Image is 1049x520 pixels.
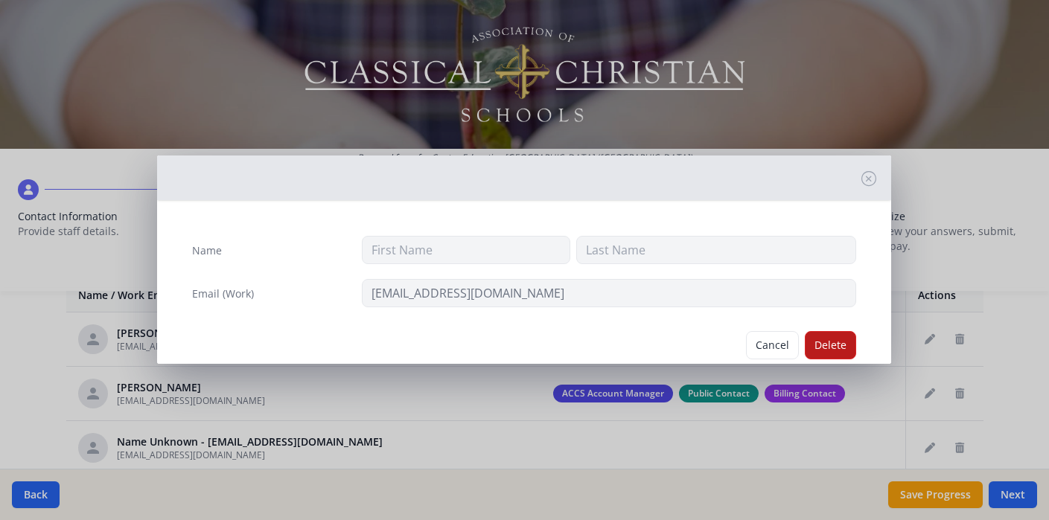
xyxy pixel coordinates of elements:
button: Cancel [746,331,799,359]
input: Last Name [576,236,856,264]
label: Name [192,243,222,258]
label: Email (Work) [192,286,254,301]
input: First Name [362,236,570,264]
input: contact@site.com [362,279,856,307]
button: Delete [805,331,856,359]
